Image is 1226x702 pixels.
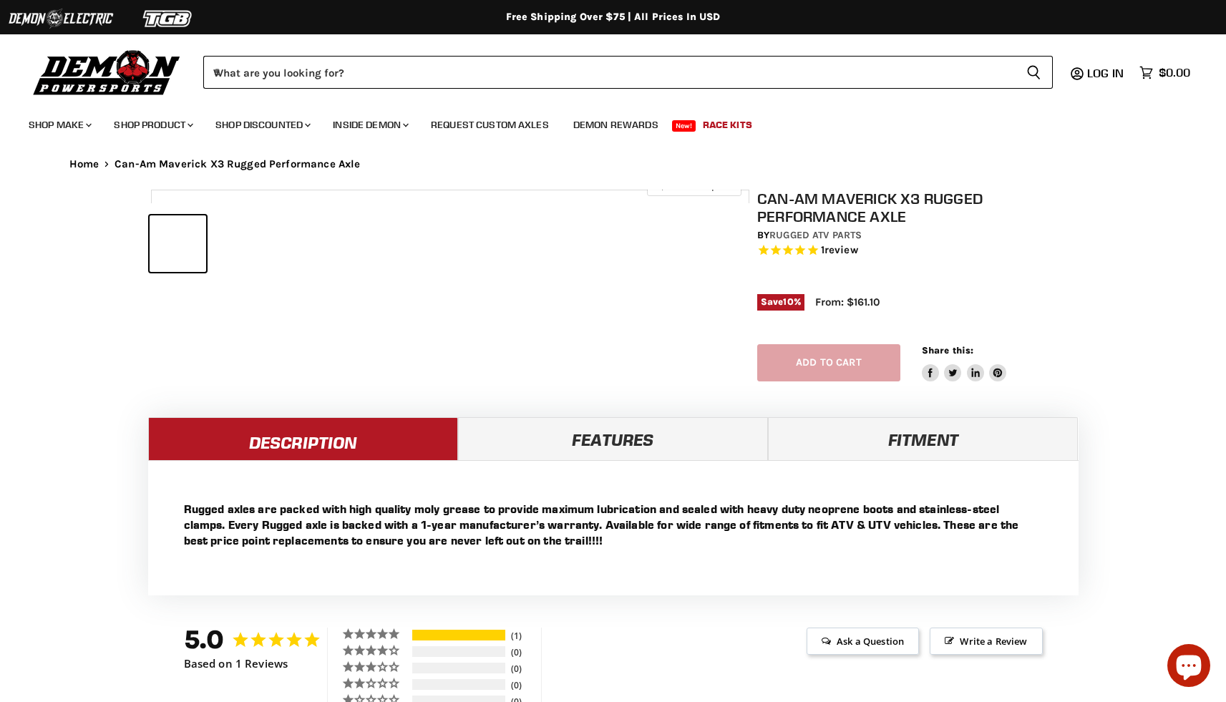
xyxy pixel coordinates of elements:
nav: Breadcrumbs [41,158,1186,170]
a: $0.00 [1132,62,1197,83]
span: Log in [1087,66,1124,80]
img: Demon Powersports [29,47,185,97]
div: 5 ★ [342,628,410,640]
a: Shop Product [103,110,202,140]
span: 1 reviews [821,244,858,257]
inbox-online-store-chat: Shopify online store chat [1163,644,1215,691]
a: Fitment [768,417,1078,460]
span: 10 [783,296,793,307]
button: Can-Am Maverick X3 Rugged Performance Axle thumbnail [271,215,328,272]
span: Ask a Question [807,628,919,655]
a: Features [458,417,768,460]
span: Based on 1 Reviews [184,658,288,670]
span: New! [672,120,696,132]
span: Write a Review [930,628,1042,655]
a: Home [69,158,99,170]
form: Product [203,56,1053,89]
p: Rugged axles are packed with high quality moly grease to provide maximum lubrication and sealed w... [184,501,1043,548]
h1: Can-Am Maverick X3 Rugged Performance Axle [757,190,1084,225]
button: Can-Am Maverick X3 Rugged Performance Axle thumbnail [454,215,510,272]
div: Free Shipping Over $75 | All Prices In USD [41,11,1186,24]
span: review [824,244,858,257]
button: Search [1015,56,1053,89]
span: Share this: [922,345,973,356]
span: Click to expand [654,180,734,191]
button: Can-Am Maverick X3 Rugged Performance Axle thumbnail [393,215,449,272]
a: Shop Discounted [205,110,319,140]
a: Race Kits [692,110,763,140]
a: Description [148,417,458,460]
button: Can-Am Maverick X3 Rugged Performance Axle thumbnail [150,215,206,272]
strong: 5.0 [184,624,225,655]
div: 5-Star Ratings [412,630,505,640]
ul: Main menu [18,104,1187,140]
span: From: $161.10 [815,296,880,308]
a: Log in [1081,67,1132,79]
img: Demon Electric Logo 2 [7,5,115,32]
a: Request Custom Axles [420,110,560,140]
a: Inside Demon [322,110,417,140]
button: Can-Am Maverick X3 Rugged Performance Axle thumbnail [210,215,267,272]
div: by [757,228,1084,243]
aside: Share this: [922,344,1007,382]
span: Can-Am Maverick X3 Rugged Performance Axle [115,158,360,170]
div: 1 [507,630,537,642]
a: Shop Make [18,110,100,140]
a: Demon Rewards [563,110,669,140]
div: 100% [412,630,505,640]
span: Save % [757,294,804,310]
img: TGB Logo 2 [115,5,222,32]
span: $0.00 [1159,66,1190,79]
input: When autocomplete results are available use up and down arrows to review and enter to select [203,56,1015,89]
a: Rugged ATV Parts [769,229,862,241]
button: Can-Am Maverick X3 Rugged Performance Axle thumbnail [332,215,389,272]
span: Rated 5.0 out of 5 stars 1 reviews [757,243,1084,258]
